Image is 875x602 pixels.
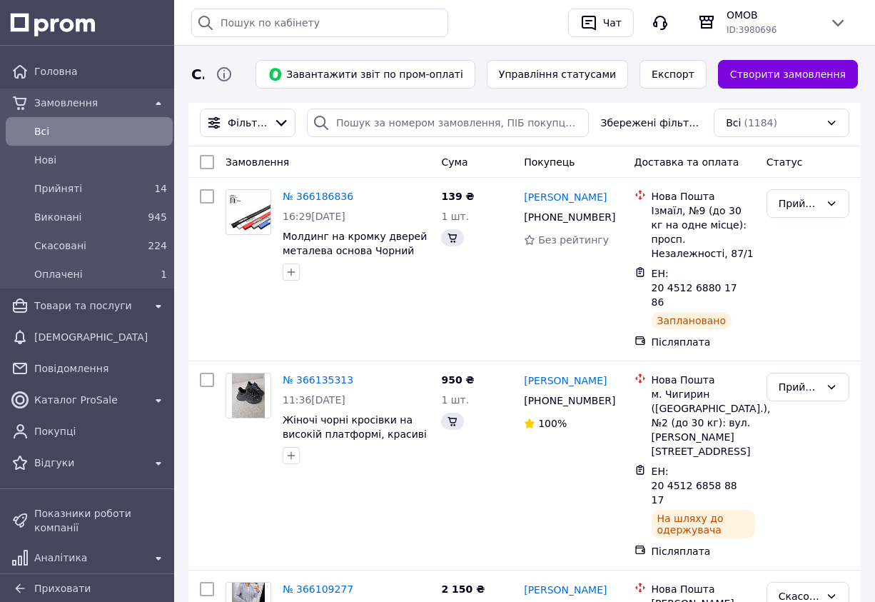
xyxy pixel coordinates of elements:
div: [PHONE_NUMBER] [521,391,612,411]
span: Товари та послуги [34,299,144,313]
span: Список замовлень [191,64,204,85]
a: Створити замовлення [718,60,858,89]
div: Прийнято [779,196,820,211]
div: Нова Пошта [652,373,755,387]
div: м. Чигирин ([GEOGRAPHIC_DATA].), №2 (до 30 кг): вул. [PERSON_NAME][STREET_ADDRESS] [652,387,755,458]
div: Ізмаїл, №9 (до 30 кг на одне місце): просп. Незалежності, 87/1 [652,204,755,261]
span: Повідомлення [34,361,167,376]
span: Замовлення [34,96,144,110]
input: Пошук за номером замовлення, ПІБ покупця, номером телефону, Email, номером накладної [307,109,590,137]
span: ЕН: 20 4512 6858 8817 [652,466,737,506]
span: 1 шт. [441,394,469,406]
a: Фото товару [226,189,271,235]
span: Cума [441,156,467,168]
span: 14 [154,183,167,194]
span: Фільтри [228,116,268,130]
span: Без рейтингу [538,234,609,246]
div: Заплановано [652,312,732,329]
a: [PERSON_NAME] [524,190,607,204]
span: Всі [726,116,741,130]
span: 950 ₴ [441,374,474,386]
button: Завантажити звіт по пром-оплаті [256,60,475,89]
a: [PERSON_NAME] [524,373,607,388]
span: Доставка та оплата [634,156,739,168]
button: Управління статусами [487,60,628,89]
span: ОМОВ [727,8,818,22]
button: Чат [568,9,634,37]
span: 11:36[DATE] [283,394,345,406]
input: Пошук по кабінету [191,9,448,37]
a: № 366135313 [283,374,353,386]
a: [PERSON_NAME] [524,583,607,597]
span: Покупець [524,156,575,168]
span: Приховати [34,583,91,594]
span: 1 [161,269,167,280]
span: 16:29[DATE] [283,211,345,222]
span: Статус [767,156,803,168]
div: Нова Пошта [652,189,755,204]
span: Прийняті [34,181,138,196]
span: 100% [538,418,567,429]
span: Збережені фільтри: [600,116,702,130]
span: 139 ₴ [441,191,474,202]
span: 1 шт. [441,211,469,222]
div: Післяплата [652,335,755,349]
span: Скасовані [34,239,138,253]
div: [PHONE_NUMBER] [521,207,612,227]
button: Експорт [639,60,707,89]
div: Післяплата [652,544,755,558]
img: Фото товару [226,192,270,231]
span: ЕН: 20 4512 6880 1786 [652,268,737,308]
span: Каталог ProSale [34,393,144,407]
span: Відгуки [34,456,144,470]
span: Всi [34,124,167,139]
a: № 366186836 [283,191,353,202]
div: Нова Пошта [652,582,755,596]
div: Прийнято [779,379,820,395]
span: Показники роботи компанії [34,506,167,535]
span: 2 150 ₴ [441,583,485,595]
span: Виконані [34,210,138,224]
a: Молдинг на кромку дверей металева основа Чорний 5м (6*9мм) м'який [283,231,427,271]
a: № 366109277 [283,583,353,595]
span: 224 [148,240,167,251]
span: Замовлення [226,156,289,168]
div: На шляху до одержувача [652,510,755,538]
span: (1184) [744,117,777,129]
span: 945 [148,211,167,223]
span: Аналітика [34,551,144,565]
span: ID: 3980696 [727,25,777,35]
a: Фото товару [226,373,271,418]
span: Головна [34,64,167,79]
img: Фото товару [232,373,265,418]
span: [DEMOGRAPHIC_DATA] [34,330,167,344]
span: Оплачені [34,267,138,281]
a: Жіночі чорні кросівки на високій платформі, красиві стильні кросівки на весну-літо. 39 [283,414,427,468]
span: Нові [34,153,167,167]
span: Покупці [34,424,167,438]
div: Чат [600,12,624,34]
